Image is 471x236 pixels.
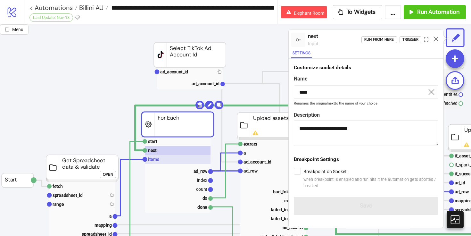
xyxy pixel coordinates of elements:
span: radius-bottomright [5,27,10,32]
text: ad_account_id [160,69,188,74]
text: ad_account_id [244,159,271,164]
div: Open [103,171,113,178]
div: Trigger [402,36,418,43]
span: when breakpoint is enabled and run hits it the automation gets aborted / breaked [303,176,438,189]
text: ad_row [244,168,258,173]
span: Menu [12,27,23,32]
button: To Widgets [333,5,383,19]
text: ad_id [455,180,465,185]
div: Customize socket details [294,64,438,72]
label: Description [294,111,438,119]
label: Breakpoint on Socket [303,168,438,189]
button: Run Automation [404,5,466,19]
span: Billini AU [78,4,103,12]
span: Run Automation [417,8,459,16]
button: Open [100,171,116,178]
label: Name [294,75,438,83]
text: spreadsheet_id [53,193,83,198]
text: count [196,187,207,192]
text: next [148,148,157,153]
b: next [328,101,335,105]
small: Renames the original to the name of your choice [294,102,438,105]
button: ... [385,5,401,19]
text: items [148,157,159,162]
button: Trigger [400,36,421,43]
text: extract [244,141,257,147]
text: ad_row [455,189,469,194]
span: Elephant Room [294,11,324,16]
text: a [109,214,112,219]
text: ad_row [194,169,208,174]
button: Settings [291,50,312,58]
div: Run from here [364,36,394,43]
text: mapping [95,223,112,228]
text: a [244,150,246,156]
text: index [197,178,207,183]
a: < Automations [29,4,78,11]
div: Breakpoint Settings [294,156,438,163]
span: expand [424,37,428,42]
text: identities [441,92,458,97]
div: Last Update: Nov-18 [29,13,73,22]
text: fetch [53,184,63,189]
text: ad_account_id [192,81,219,86]
button: Run from here [361,36,397,43]
div: next [308,32,361,40]
text: range [53,202,64,207]
a: Billini AU [78,4,108,11]
div: input [308,40,361,47]
text: start [148,139,157,144]
span: To Widgets [347,8,376,16]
